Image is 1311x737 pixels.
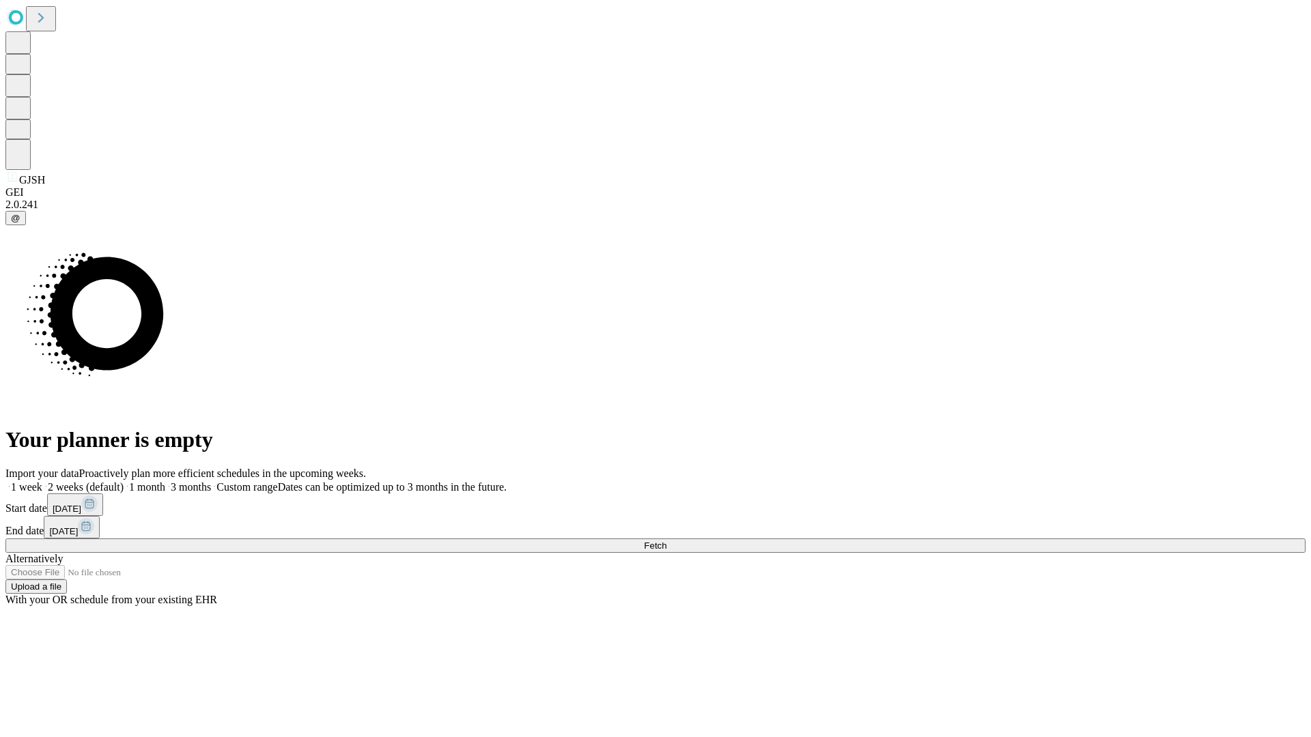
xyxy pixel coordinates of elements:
h1: Your planner is empty [5,427,1306,452]
button: Fetch [5,538,1306,553]
span: GJSH [19,174,45,186]
span: 2 weeks (default) [48,481,124,493]
button: @ [5,211,26,225]
span: [DATE] [53,504,81,514]
button: [DATE] [44,516,100,538]
span: [DATE] [49,526,78,536]
span: 3 months [171,481,211,493]
span: @ [11,213,20,223]
div: End date [5,516,1306,538]
span: Custom range [216,481,277,493]
span: Import your data [5,467,79,479]
span: 1 week [11,481,42,493]
span: Proactively plan more efficient schedules in the upcoming weeks. [79,467,366,479]
span: Fetch [644,540,666,551]
span: 1 month [129,481,165,493]
div: Start date [5,493,1306,516]
div: 2.0.241 [5,199,1306,211]
div: GEI [5,186,1306,199]
button: [DATE] [47,493,103,516]
button: Upload a file [5,579,67,594]
span: With your OR schedule from your existing EHR [5,594,217,605]
span: Dates can be optimized up to 3 months in the future. [278,481,507,493]
span: Alternatively [5,553,63,564]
